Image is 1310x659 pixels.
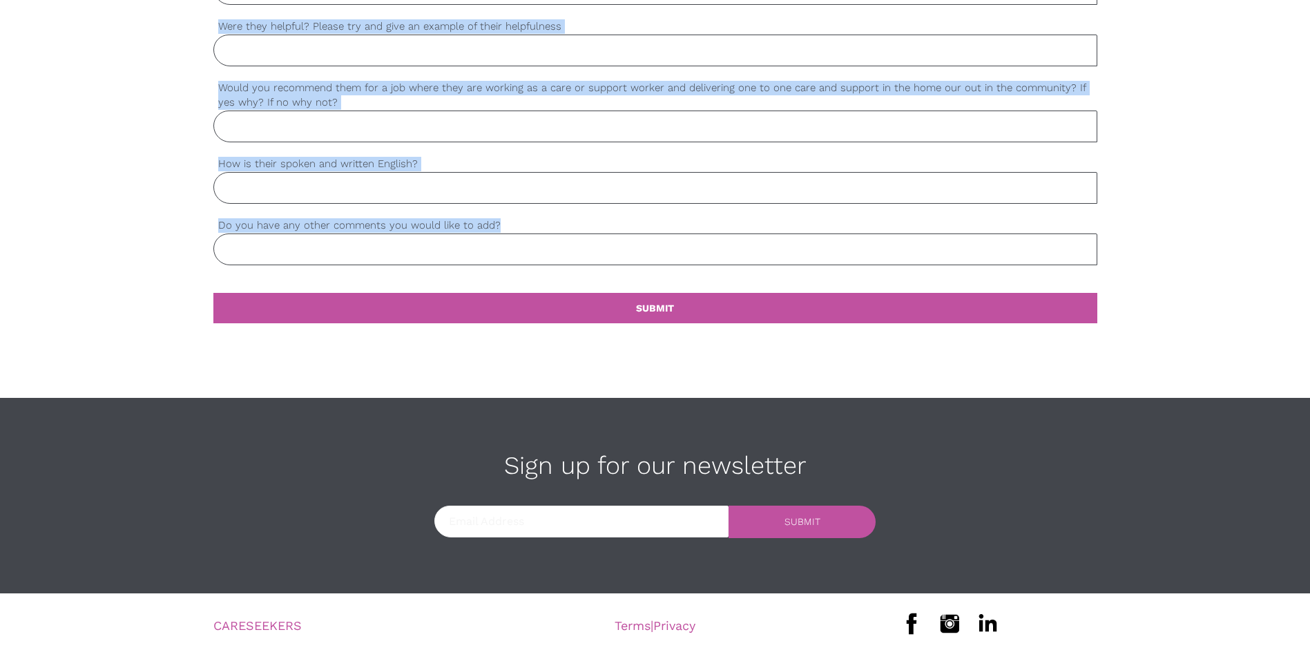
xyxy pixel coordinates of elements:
a: Privacy [653,618,695,633]
label: Would you recommend them for a job where they are working as a care or support worker and deliver... [213,80,1097,111]
img: instagram.png [933,607,966,640]
a: Terms [615,618,651,633]
div: SUBMIT [784,517,820,526]
span: Sign up for our newsletter [504,451,807,480]
img: facebook.png [895,607,928,640]
label: Were they helpful? Please try and give an example of their helpfulness [213,19,1097,35]
input: Email Address [434,506,729,537]
img: linkedin.png [971,607,1004,640]
label: Do you have any other comments you would like to add? [213,218,1097,233]
a: SUBMIT [213,293,1097,323]
label: How is their spoken and written English? [213,156,1097,172]
a: CARESEEKERS [213,618,302,633]
span: | [615,618,695,633]
b: SUBMIT [636,303,674,314]
a: SUBMIT [729,506,876,538]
